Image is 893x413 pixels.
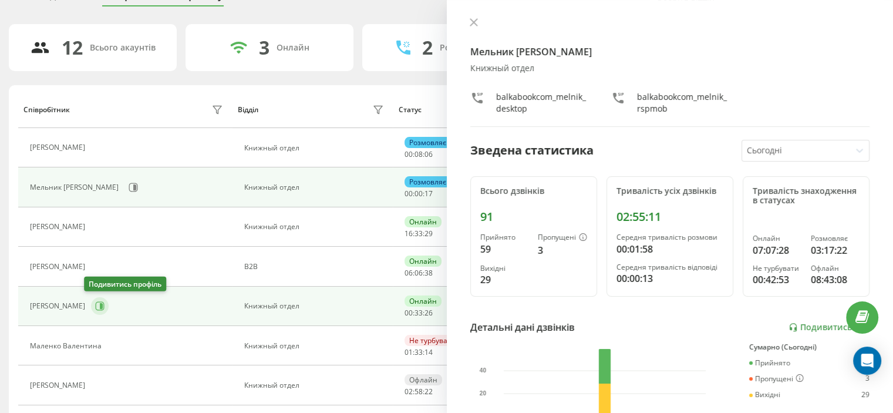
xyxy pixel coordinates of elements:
[480,186,587,196] div: Всього дзвінків
[616,186,723,196] div: Тривалість усіх дзвінків
[788,323,870,333] a: Подивитись звіт
[616,233,723,241] div: Середня тривалість розмови
[415,229,423,239] span: 33
[415,387,423,397] span: 58
[405,230,433,238] div: : :
[424,308,433,318] span: 26
[811,243,860,257] div: 03:17:22
[616,210,723,224] div: 02:55:11
[244,381,387,390] div: Книжный отдел
[538,233,587,243] div: Пропущені
[415,189,423,199] span: 00
[405,335,460,346] div: Не турбувати
[23,106,70,114] div: Співробітник
[405,374,442,385] div: Офлайн
[480,242,528,256] div: 59
[405,256,442,267] div: Онлайн
[30,263,88,271] div: [PERSON_NAME]
[405,189,413,199] span: 00
[405,348,433,357] div: : :
[616,271,723,286] div: 00:00:13
[749,391,780,399] div: Вихідні
[470,63,870,73] div: Книжный отдел
[90,43,156,53] div: Всього акаунтів
[749,343,870,351] div: Сумарно (Сьогодні)
[405,229,413,239] span: 16
[405,388,433,396] div: : :
[405,387,413,397] span: 02
[424,189,433,199] span: 17
[749,359,790,367] div: Прийнято
[244,302,387,310] div: Книжный отдел
[244,263,387,271] div: B2B
[479,390,486,397] text: 20
[422,36,433,59] div: 2
[84,277,166,291] div: Подивитись профіль
[277,43,309,53] div: Онлайн
[244,144,387,152] div: Книжный отдел
[424,268,433,278] span: 38
[405,308,413,318] span: 00
[479,367,486,374] text: 40
[244,183,387,192] div: Книжный отдел
[538,243,587,257] div: 3
[30,302,88,310] div: [PERSON_NAME]
[753,234,801,243] div: Онлайн
[424,347,433,357] span: 14
[415,347,423,357] span: 33
[238,106,258,114] div: Відділ
[480,264,528,273] div: Вихідні
[405,190,433,198] div: : :
[480,210,587,224] div: 91
[415,268,423,278] span: 06
[424,229,433,239] span: 29
[30,143,88,152] div: [PERSON_NAME]
[749,374,804,384] div: Пропущені
[480,233,528,241] div: Прийнято
[30,381,88,390] div: [PERSON_NAME]
[861,391,870,399] div: 29
[496,91,588,115] div: balkabookcom_melnik_desktop
[424,387,433,397] span: 22
[480,273,528,287] div: 29
[405,176,451,187] div: Розмовляє
[811,264,860,273] div: Офлайн
[470,320,575,334] div: Детальні дані дзвінків
[405,268,413,278] span: 06
[865,374,870,384] div: 3
[470,45,870,59] h4: Мельник [PERSON_NAME]
[415,149,423,159] span: 08
[30,223,88,231] div: [PERSON_NAME]
[470,142,594,159] div: Зведена статистика
[405,309,433,317] div: : :
[616,263,723,271] div: Середня тривалість відповіді
[405,137,451,148] div: Розмовляє
[259,36,269,59] div: 3
[405,149,413,159] span: 00
[811,234,860,243] div: Розмовляє
[440,43,497,53] div: Розмовляють
[399,106,422,114] div: Статус
[415,308,423,318] span: 33
[811,273,860,287] div: 08:43:08
[405,296,442,307] div: Онлайн
[244,223,387,231] div: Книжный отдел
[424,149,433,159] span: 06
[30,342,105,350] div: Маленко Валентина
[637,91,729,115] div: balkabookcom_melnik_rspmob
[616,242,723,256] div: 00:01:58
[853,347,881,375] div: Open Intercom Messenger
[244,342,387,350] div: Книжный отдел
[753,243,801,257] div: 07:07:28
[62,36,83,59] div: 12
[405,269,433,277] div: : :
[30,183,122,192] div: Мельник [PERSON_NAME]
[405,150,433,159] div: : :
[753,273,801,287] div: 00:42:53
[405,216,442,227] div: Онлайн
[753,264,801,273] div: Не турбувати
[753,186,860,206] div: Тривалість знаходження в статусах
[405,347,413,357] span: 01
